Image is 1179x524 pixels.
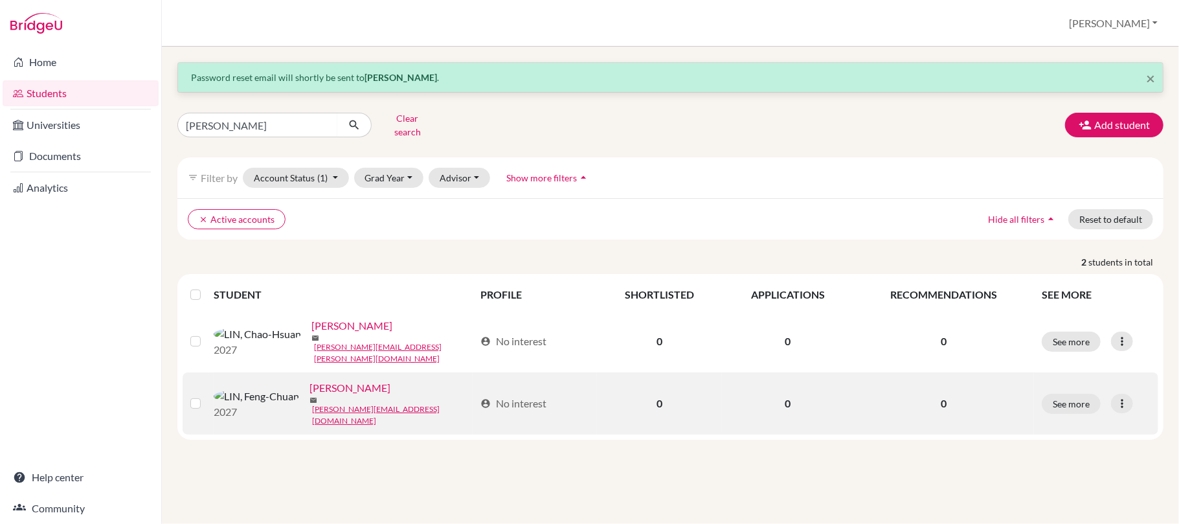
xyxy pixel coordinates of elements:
[214,342,301,358] p: 2027
[480,334,546,349] div: No interest
[354,168,424,188] button: Grad Year
[3,464,159,490] a: Help center
[188,172,198,183] i: filter_list
[1042,394,1101,414] button: See more
[429,168,490,188] button: Advisor
[214,404,299,420] p: 2027
[506,172,577,183] span: Show more filters
[191,71,1150,84] p: Password reset email will shortly be sent to .
[722,279,853,310] th: APPLICATIONS
[314,341,475,365] a: [PERSON_NAME][EMAIL_ADDRESS][PERSON_NAME][DOMAIN_NAME]
[988,214,1044,225] span: Hide all filters
[1034,279,1158,310] th: SEE MORE
[1088,255,1163,269] span: students in total
[480,396,546,411] div: No interest
[1044,212,1057,225] i: arrow_drop_up
[1042,332,1101,352] button: See more
[853,279,1034,310] th: RECOMMENDATIONS
[861,396,1026,411] p: 0
[480,336,491,347] span: account_circle
[495,168,601,188] button: Show more filtersarrow_drop_up
[309,380,390,396] a: [PERSON_NAME]
[1063,11,1163,36] button: [PERSON_NAME]
[722,310,853,372] td: 0
[188,209,286,229] button: clearActive accounts
[214,279,473,310] th: STUDENT
[3,80,159,106] a: Students
[1146,71,1155,86] button: Close
[3,175,159,201] a: Analytics
[317,172,328,183] span: (1)
[309,396,317,404] span: mail
[214,326,301,342] img: LIN, Chao-Hsuan
[365,72,437,83] strong: [PERSON_NAME]
[1146,69,1155,87] span: ×
[473,279,597,310] th: PROFILE
[3,49,159,75] a: Home
[199,215,208,224] i: clear
[311,334,319,342] span: mail
[597,279,722,310] th: SHORTLISTED
[597,310,722,372] td: 0
[311,318,392,334] a: [PERSON_NAME]
[3,112,159,138] a: Universities
[201,172,238,184] span: Filter by
[480,398,491,409] span: account_circle
[577,171,590,184] i: arrow_drop_up
[1081,255,1088,269] strong: 2
[861,334,1026,349] p: 0
[372,108,444,142] button: Clear search
[597,372,722,435] td: 0
[243,168,349,188] button: Account Status(1)
[10,13,62,34] img: Bridge-U
[1065,113,1163,137] button: Add student
[3,143,159,169] a: Documents
[977,209,1068,229] button: Hide all filtersarrow_drop_up
[177,113,338,137] input: Find student by name...
[722,372,853,435] td: 0
[1068,209,1153,229] button: Reset to default
[3,496,159,521] a: Community
[312,404,475,427] a: [PERSON_NAME][EMAIL_ADDRESS][DOMAIN_NAME]
[214,389,299,404] img: LIN, Feng-Chuan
